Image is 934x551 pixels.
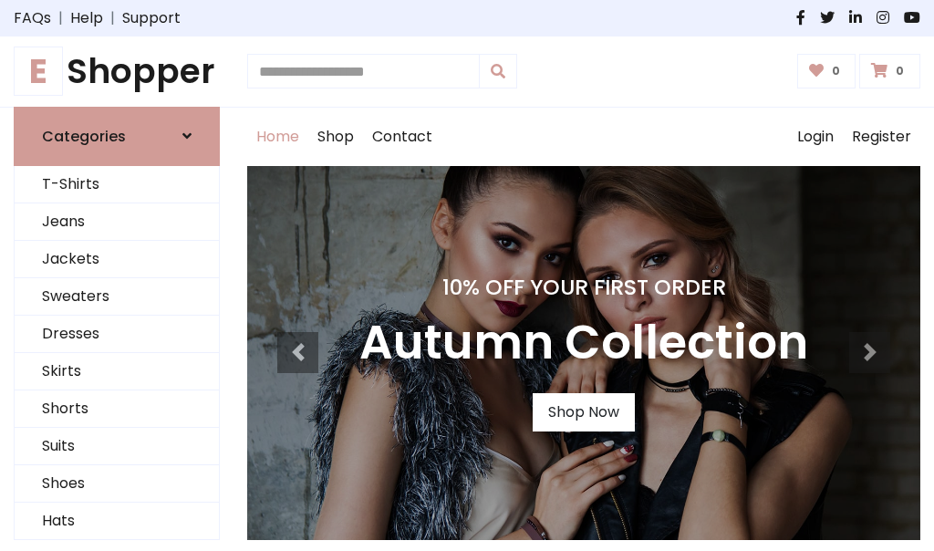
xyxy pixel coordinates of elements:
[103,7,122,29] span: |
[843,108,920,166] a: Register
[14,7,51,29] a: FAQs
[533,393,635,431] a: Shop Now
[14,47,63,96] span: E
[42,128,126,145] h6: Categories
[70,7,103,29] a: Help
[51,7,70,29] span: |
[797,54,856,88] a: 0
[363,108,441,166] a: Contact
[15,390,219,428] a: Shorts
[827,63,845,79] span: 0
[891,63,908,79] span: 0
[14,107,220,166] a: Categories
[359,315,808,371] h3: Autumn Collection
[15,428,219,465] a: Suits
[14,51,220,92] a: EShopper
[122,7,181,29] a: Support
[359,275,808,300] h4: 10% Off Your First Order
[15,166,219,203] a: T-Shirts
[15,278,219,316] a: Sweaters
[15,203,219,241] a: Jeans
[15,353,219,390] a: Skirts
[14,51,220,92] h1: Shopper
[15,316,219,353] a: Dresses
[15,241,219,278] a: Jackets
[15,465,219,503] a: Shoes
[859,54,920,88] a: 0
[788,108,843,166] a: Login
[308,108,363,166] a: Shop
[15,503,219,540] a: Hats
[247,108,308,166] a: Home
